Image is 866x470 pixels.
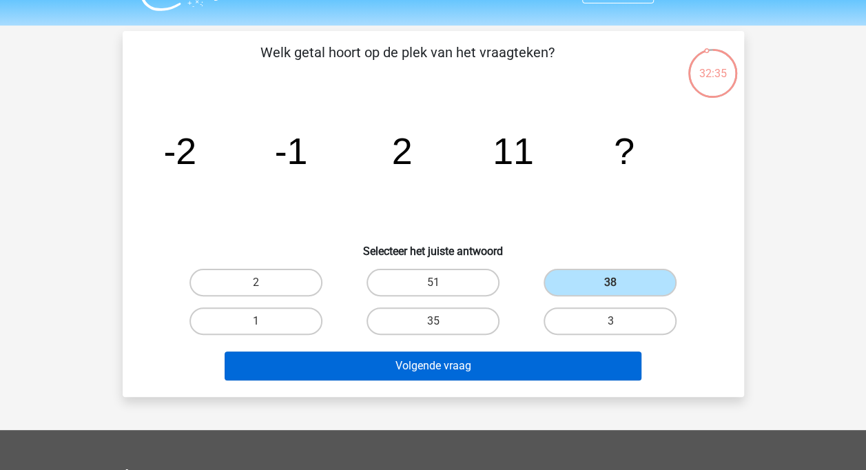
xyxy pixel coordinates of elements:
[145,234,722,258] h6: Selecteer het juiste antwoord
[492,130,533,172] tspan: 11
[391,130,412,172] tspan: 2
[189,269,322,296] label: 2
[367,269,499,296] label: 51
[189,307,322,335] label: 1
[145,42,670,83] p: Welk getal hoort op de plek van het vraagteken?
[544,269,677,296] label: 38
[544,307,677,335] label: 3
[163,130,196,172] tspan: -2
[367,307,499,335] label: 35
[274,130,307,172] tspan: -1
[614,130,635,172] tspan: ?
[687,48,739,82] div: 32:35
[225,351,641,380] button: Volgende vraag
